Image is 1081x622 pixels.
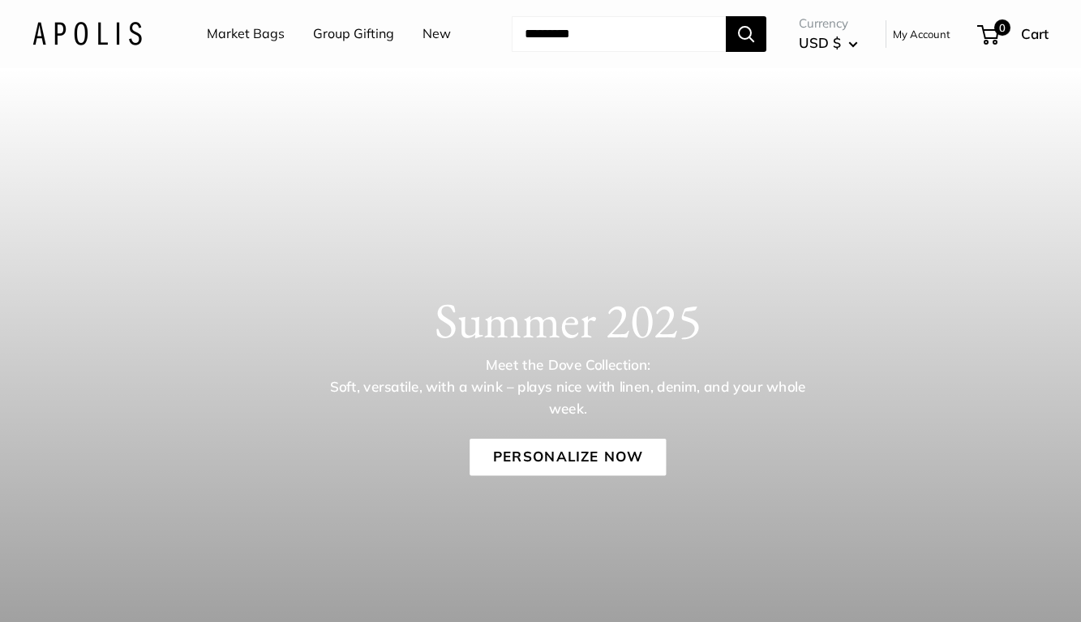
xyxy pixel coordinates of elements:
[207,22,285,46] a: Market Bags
[893,24,950,44] a: My Account
[470,439,666,476] a: Personalize Now
[512,16,726,52] input: Search...
[85,290,1050,349] h1: Summer 2025
[423,22,451,46] a: New
[799,12,858,35] span: Currency
[1021,25,1049,42] span: Cart
[799,30,858,56] button: USD $
[317,354,818,419] p: Meet the Dove Collection: Soft, versatile, with a wink – plays nice with linen, denim, and your w...
[979,21,1049,47] a: 0 Cart
[32,22,142,45] img: Apolis
[994,19,1010,36] span: 0
[726,16,766,52] button: Search
[799,34,841,51] span: USD $
[313,22,394,46] a: Group Gifting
